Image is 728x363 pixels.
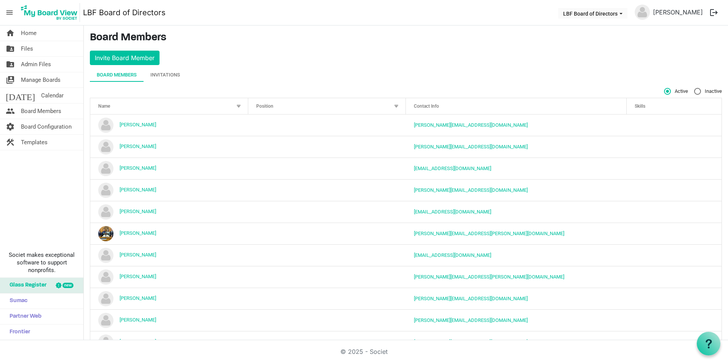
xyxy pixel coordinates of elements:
td: Jacie Lemon is template cell column header Name [90,331,248,353]
img: no-profile-picture.svg [98,248,113,263]
a: [PERSON_NAME] [120,252,156,258]
td: is template cell column header Skills [627,309,722,331]
button: Invite Board Member [90,51,160,65]
img: no-profile-picture.svg [98,161,113,176]
a: My Board View Logo [19,3,83,22]
img: no-profile-picture.svg [98,118,113,133]
span: Glass Register [6,278,46,293]
span: Manage Boards [21,72,61,88]
a: [PERSON_NAME] [120,143,156,149]
a: LBF Board of Directors [83,5,166,20]
td: is template cell column header Skills [627,223,722,244]
button: LBF Board of Directors dropdownbutton [558,8,627,19]
td: is template cell column header Skills [627,179,722,201]
h3: Board Members [90,32,722,45]
td: dennette@raisingthebar.org is template cell column header Contact Info [406,288,627,309]
td: is template cell column header Skills [627,288,722,309]
span: Position [256,103,273,109]
a: [PERSON_NAME][EMAIL_ADDRESS][DOMAIN_NAME] [414,144,528,150]
span: menu [2,5,17,20]
img: My Board View Logo [19,3,80,22]
a: [PERSON_NAME] [120,209,156,214]
a: [PERSON_NAME] [120,187,156,193]
a: [PERSON_NAME] [120,274,156,279]
td: Amanda Lucas is template cell column header Name [90,115,248,136]
img: no-profile-picture.svg [98,183,113,198]
td: is template cell column header Skills [627,115,722,136]
img: no-profile-picture.svg [98,313,113,328]
td: btigchelaar@stonepigman.com is template cell column header Contact Info [406,158,627,179]
span: Skills [635,103,645,109]
a: [PERSON_NAME] [120,295,156,301]
span: people [6,103,15,119]
td: Brooke Tigchelaar is template cell column header Name [90,158,248,179]
td: is template cell column header Skills [627,136,722,158]
span: Frontier [6,325,30,340]
td: column header Position [248,309,406,331]
span: switch_account [6,72,15,88]
a: [EMAIL_ADDRESS][DOMAIN_NAME] [414,166,491,171]
td: is template cell column header Skills [627,331,722,353]
span: Contact Info [414,103,439,109]
td: column header Position [248,223,406,244]
td: column header Position [248,115,406,136]
a: © 2025 - Societ [340,348,388,355]
a: [EMAIL_ADDRESS][DOMAIN_NAME] [414,252,491,258]
span: Sumac [6,293,27,309]
a: [PERSON_NAME][EMAIL_ADDRESS][DOMAIN_NAME] [414,122,528,128]
img: no-profile-picture.svg [635,5,650,20]
span: folder_shared [6,41,15,56]
div: Invitations [150,71,180,79]
a: [EMAIL_ADDRESS][DOMAIN_NAME] [414,209,491,215]
td: Edward Walters is template cell column header Name [90,309,248,331]
td: dave.ernest@hpmatty.com is template cell column header Contact Info [406,266,627,288]
td: column header Position [248,158,406,179]
td: Dave Ernest is template cell column header Name [90,266,248,288]
a: [PERSON_NAME][EMAIL_ADDRESS][DOMAIN_NAME] [414,317,528,323]
span: Board Members [21,103,61,119]
td: column header Position [248,331,406,353]
span: Home [21,25,37,41]
div: Board Members [97,71,137,79]
td: is template cell column header Skills [627,244,722,266]
a: [PERSON_NAME][EMAIL_ADDRESS][DOMAIN_NAME] [414,187,528,193]
td: cjoseph@bwor.com is template cell column header Contact Info [406,244,627,266]
a: [PERSON_NAME][EMAIL_ADDRESS][PERSON_NAME][DOMAIN_NAME] [414,231,564,236]
td: column header Position [248,136,406,158]
span: Board Configuration [21,119,72,134]
td: is template cell column header Skills [627,158,722,179]
span: Inactive [694,88,722,95]
span: Name [98,103,110,109]
td: column header Position [248,201,406,223]
a: [PERSON_NAME] [120,339,156,344]
td: chris.hebert@la.gov is template cell column header Contact Info [406,223,627,244]
img: no-profile-picture.svg [98,139,113,154]
a: [PERSON_NAME][EMAIL_ADDRESS][PERSON_NAME][DOMAIN_NAME] [414,274,564,280]
td: column header Position [248,179,406,201]
a: [PERSON_NAME] [120,122,156,127]
span: home [6,25,15,41]
span: Admin Files [21,57,51,72]
img: no-profile-picture.svg [98,269,113,285]
td: cbourque@stmblaw.com is template cell column header Contact Info [406,201,627,223]
td: Dennette Young is template cell column header Name [90,288,248,309]
span: Calendar [41,88,64,103]
td: jacie@raisingthebar.org is template cell column header Contact Info [406,331,627,353]
div: new [62,283,73,288]
a: [PERSON_NAME] [120,165,156,171]
span: Partner Web [6,309,42,324]
button: logout [706,5,722,21]
span: Active [664,88,688,95]
td: column header Position [248,266,406,288]
a: [PERSON_NAME][EMAIL_ADDRESS][DOMAIN_NAME] [414,339,528,345]
img: no-profile-picture.svg [98,204,113,220]
td: Camille Jackson is template cell column header Name [90,179,248,201]
td: walters@lawbr.net is template cell column header Contact Info [406,309,627,331]
a: [PERSON_NAME] [120,230,156,236]
span: settings [6,119,15,134]
td: column header Position [248,244,406,266]
img: no-profile-picture.svg [98,291,113,306]
td: tony@seklaw.com is template cell column header Contact Info [406,136,627,158]
td: Curtis Joseph is template cell column header Name [90,244,248,266]
a: [PERSON_NAME][EMAIL_ADDRESS][DOMAIN_NAME] [414,296,528,301]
